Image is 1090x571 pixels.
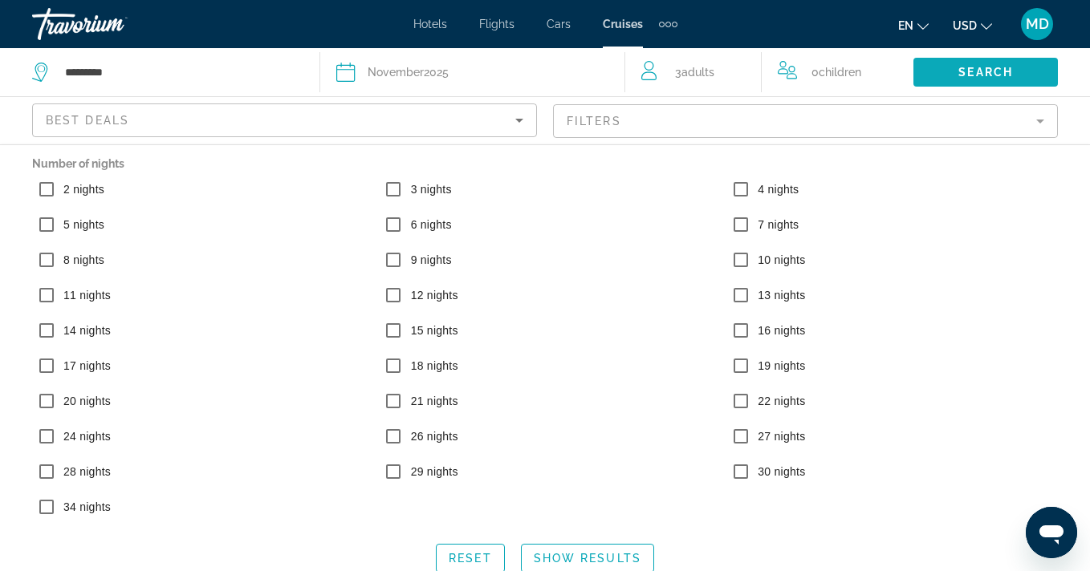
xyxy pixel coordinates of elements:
[46,111,523,130] mat-select: Sort by
[659,11,677,37] button: Extra navigation items
[411,395,458,407] span: 21 nights
[758,465,805,478] span: 30 nights
[1026,16,1049,32] span: MD
[953,14,992,37] button: Change currency
[1026,507,1077,558] iframe: Button to launch messaging window
[553,103,1058,139] button: Filter
[63,500,111,513] span: 34 nights
[913,58,1058,87] button: Search
[32,3,193,45] a: Travorium
[411,218,452,231] span: 6 nights
[411,289,458,302] span: 12 nights
[675,61,714,83] span: 3
[758,218,799,231] span: 7 nights
[681,66,714,79] span: Adults
[368,66,424,79] span: November
[953,19,977,32] span: USD
[449,552,492,565] span: Reset
[63,253,104,266] span: 8 nights
[603,18,643,30] a: Cruises
[63,324,111,337] span: 14 nights
[411,359,458,372] span: 18 nights
[898,19,913,32] span: en
[479,18,514,30] a: Flights
[63,218,104,231] span: 5 nights
[534,552,641,565] span: Show Results
[758,395,805,407] span: 22 nights
[411,465,458,478] span: 29 nights
[547,18,571,30] a: Cars
[63,395,111,407] span: 20 nights
[958,66,1013,79] span: Search
[411,253,452,266] span: 9 nights
[336,48,608,96] button: November2025
[758,430,805,443] span: 27 nights
[411,324,458,337] span: 15 nights
[625,48,913,96] button: Travelers: 3 adults, 0 children
[758,253,805,266] span: 10 nights
[46,114,129,127] span: Best Deals
[63,430,111,443] span: 24 nights
[411,430,458,443] span: 26 nights
[63,183,104,196] span: 2 nights
[758,183,799,196] span: 4 nights
[898,14,929,37] button: Change language
[758,359,805,372] span: 19 nights
[819,66,861,79] span: Children
[758,324,805,337] span: 16 nights
[63,289,111,302] span: 11 nights
[758,289,805,302] span: 13 nights
[811,61,861,83] span: 0
[368,61,449,83] div: 2025
[413,18,447,30] a: Hotels
[63,359,111,372] span: 17 nights
[411,183,452,196] span: 3 nights
[1016,7,1058,41] button: User Menu
[63,465,111,478] span: 28 nights
[32,152,1058,175] p: Number of nights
